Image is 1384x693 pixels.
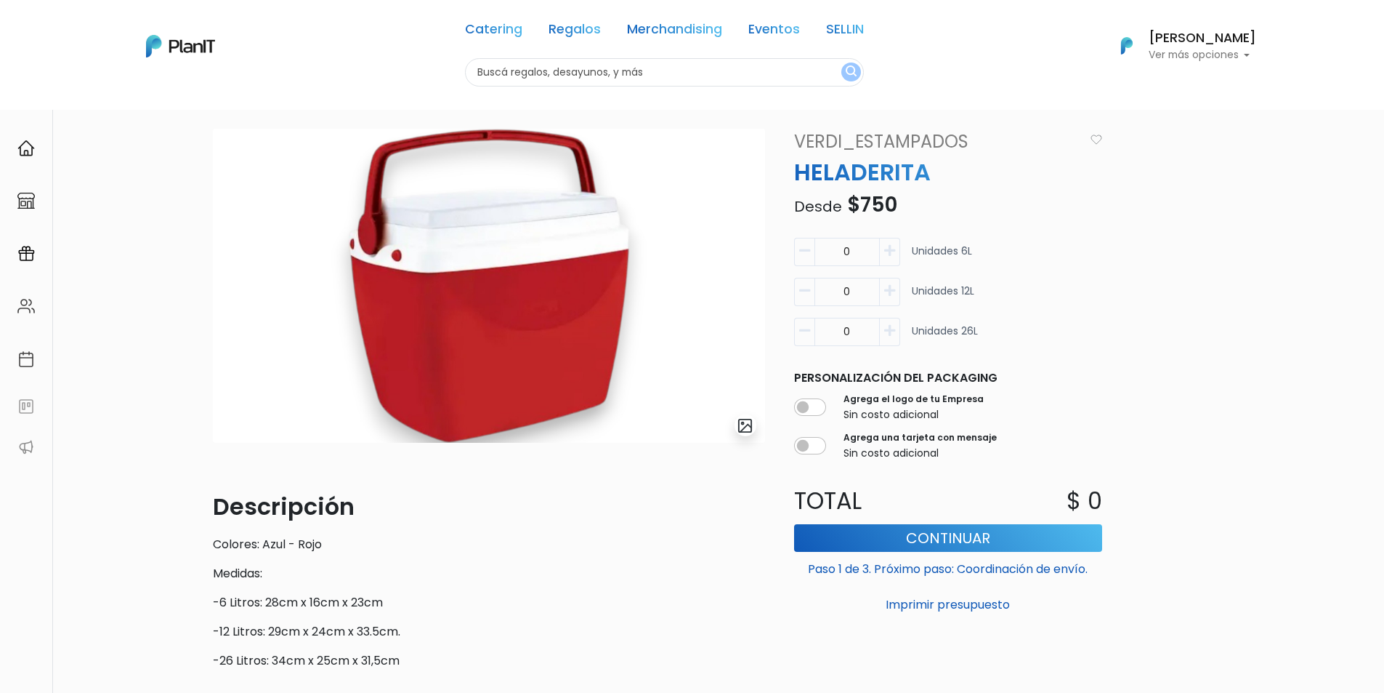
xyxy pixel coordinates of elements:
img: 2000___2000-Photoroom-Photoroom.jpg [213,129,765,443]
img: people-662611757002400ad9ed0e3c099ab2801c6687ba6c219adb57efc949bc21e19d.svg [17,297,35,315]
a: Regalos [549,23,601,41]
label: Agrega el logo de tu Empresa [843,393,984,406]
a: Eventos [748,23,800,41]
img: search_button-432b6d5273f82d61273b3651a40e1bd1b912527efae98b1b7a1b2c0702e16a8d.svg [846,65,857,79]
a: SELLIN [826,23,864,41]
p: Unidades 12L [912,284,974,312]
p: Colores: Azul - Rojo [213,536,765,553]
p: -26 Litros: 34cm x 25cm x 31,5cm [213,652,765,670]
input: Buscá regalos, desayunos, y más [465,58,864,87]
h6: [PERSON_NAME] [1149,32,1256,45]
p: Ver más opciones [1149,50,1256,60]
img: home-e721727adea9d79c4d83392d1f703f7f8bce08238fde08b1acbfd93340b81755.svg [17,140,35,157]
img: heart_icon [1090,135,1102,145]
span: Desde [794,196,842,217]
img: calendar-87d922413cdce8b2cf7b7f5f62616a5cf9e4887200fb71536465627b3292af00.svg [17,350,35,368]
a: Catering [465,23,522,41]
p: Medidas: [213,565,765,582]
div: ¿Necesitás ayuda? [75,14,209,42]
button: Imprimir presupuesto [794,593,1102,617]
p: HELADERITA [785,155,1111,190]
label: Agrega una tarjeta con mensaje [843,431,997,444]
p: Unidades 26L [912,324,978,352]
p: Total [785,484,948,518]
button: PlanIt Logo [PERSON_NAME] Ver más opciones [1102,27,1256,65]
p: Paso 1 de 3. Próximo paso: Coordinación de envío. [794,555,1102,578]
img: PlanIt Logo [146,35,215,57]
p: -6 Litros: 28cm x 16cm x 23cm [213,594,765,612]
p: Descripción [213,489,765,524]
img: partners-52edf745621dab592f3b2c58e3bca9d71375a7ef29c3b500c9f145b62cc070d4.svg [17,438,35,456]
span: $750 [847,191,897,219]
img: gallery-light [737,417,753,434]
p: -12 Litros: 29cm x 24cm x 33.5cm. [213,623,765,641]
button: Continuar [794,524,1102,552]
img: feedback-78b5a0c8f98aac82b08bfc38622c3050aee476f2c9584af64705fc4e61158814.svg [17,398,35,415]
p: Personalización del packaging [794,369,1102,387]
img: campaigns-02234683943229c281be62815700db0a1741e53638e28bf9629b52c665b00959.svg [17,245,35,263]
p: $ 0 [1067,484,1102,518]
img: marketplace-4ceaa7011d94191e9ded77b95e3339b90024bf715f7c57f8cf31f2d8c509eaba.svg [17,192,35,209]
p: Sin costo adicional [843,407,984,422]
img: PlanIt Logo [1111,30,1143,62]
p: Unidades 6L [912,244,972,272]
a: Merchandising [627,23,722,41]
p: Sin costo adicional [843,446,997,461]
a: VERDI_ESTAMPADOS [785,129,1084,155]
